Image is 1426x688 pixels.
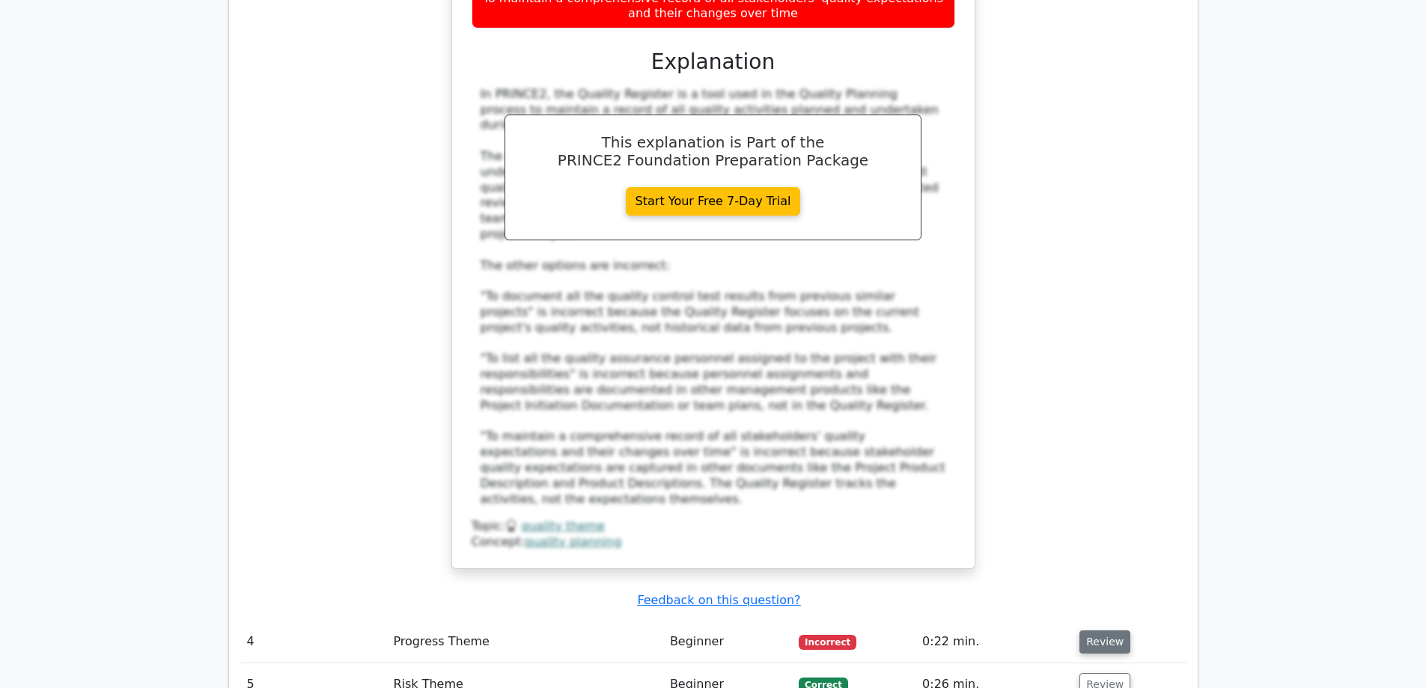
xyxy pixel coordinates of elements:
td: Beginner [664,621,793,663]
span: Incorrect [799,635,856,650]
a: quality planning [525,535,621,549]
h3: Explanation [481,49,946,75]
div: Concept: [472,535,955,550]
a: Feedback on this question? [637,593,800,607]
button: Review [1079,630,1130,654]
a: quality theme [521,519,605,533]
td: 0:22 min. [916,621,1073,663]
div: Topic: [472,519,955,535]
td: Progress Theme [387,621,664,663]
td: 4 [241,621,388,663]
div: In PRINCE2, the Quality Register is a tool used in the Quality Planning process to maintain a rec... [481,87,946,508]
a: Start Your Free 7-Day Trial [626,187,801,216]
